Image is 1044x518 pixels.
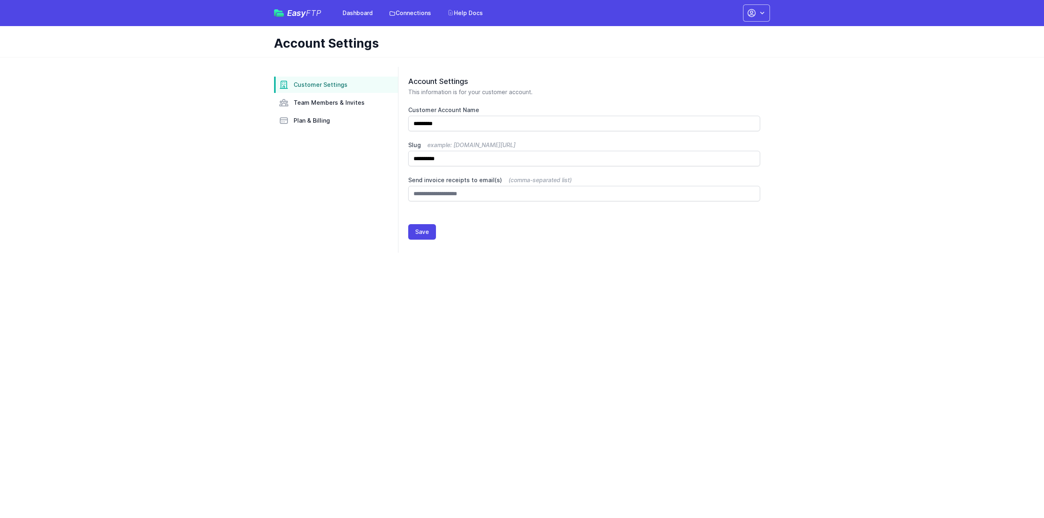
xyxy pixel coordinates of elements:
[274,95,398,111] a: Team Members & Invites
[442,6,488,20] a: Help Docs
[294,81,347,89] span: Customer Settings
[427,141,515,148] span: example: [DOMAIN_NAME][URL]
[306,8,321,18] span: FTP
[274,112,398,129] a: Plan & Billing
[509,176,572,183] span: (comma-separated list)
[274,77,398,93] a: Customer Settings
[408,176,760,184] label: Send invoice receipts to email(s)
[274,9,284,17] img: easyftp_logo.png
[294,117,330,125] span: Plan & Billing
[408,88,760,96] p: This information is for your customer account.
[294,99,365,107] span: Team Members & Invites
[408,77,760,86] h2: Account Settings
[384,6,436,20] a: Connections
[274,9,321,17] a: EasyFTP
[408,141,760,149] label: Slug
[408,224,436,240] button: Save
[408,106,760,114] label: Customer Account Name
[287,9,321,17] span: Easy
[338,6,378,20] a: Dashboard
[274,36,763,51] h1: Account Settings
